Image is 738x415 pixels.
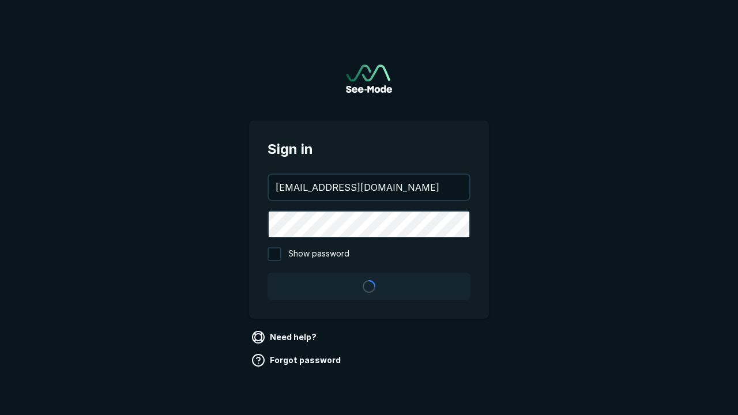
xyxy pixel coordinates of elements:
a: Forgot password [249,351,345,369]
input: your@email.com [269,175,469,200]
span: Show password [288,247,349,261]
span: Sign in [268,139,470,160]
a: Go to sign in [346,65,392,93]
a: Need help? [249,328,321,346]
img: See-Mode Logo [346,65,392,93]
